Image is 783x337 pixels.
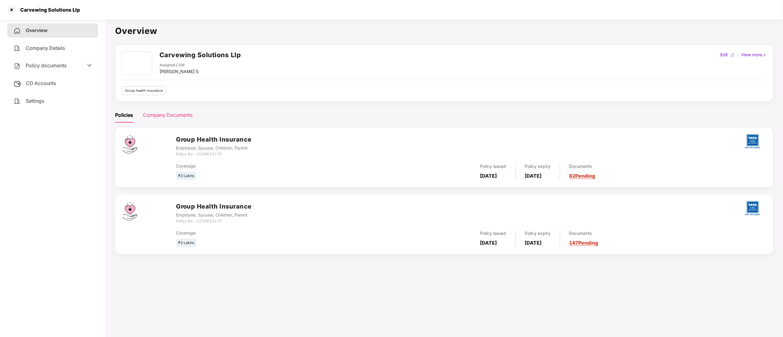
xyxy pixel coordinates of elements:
b: [DATE] [480,173,497,179]
div: Policies [115,111,133,119]
img: editIcon [731,53,735,57]
b: [DATE] [480,240,497,246]
div: ₹3 Lakhs [176,172,196,180]
div: Policy expiry [525,163,551,170]
img: svg+xml;base64,PHN2ZyB4bWxucz0iaHR0cDovL3d3dy53My5vcmcvMjAwMC9zdmciIHdpZHRoPSI0Ny43MTQiIGhlaWdodD... [122,202,137,220]
div: Employee, Spouse, Children, Parent [176,145,252,151]
div: Policy issued [480,230,506,237]
div: Policy expiry [525,230,551,237]
div: Policy No. - [176,218,252,224]
div: Employee, Spouse, Children, Parent [176,212,252,218]
h1: Overview [115,24,773,38]
img: svg+xml;base64,PHN2ZyB3aWR0aD0iMjUiIGhlaWdodD0iMjQiIHZpZXdCb3g9IjAgMCAyNSAyNCIgZmlsbD0ibm9uZSIgeG... [13,80,21,87]
span: Company Details [26,45,65,51]
div: Coverage [176,163,373,169]
span: Policy documents [26,62,66,69]
div: Policy No. - [176,151,252,157]
div: Documents [569,230,598,237]
h3: Group Health Insurance [176,202,252,211]
b: [DATE] [525,173,542,179]
div: Documents [569,163,595,170]
img: svg+xml;base64,PHN2ZyB4bWxucz0iaHR0cDovL3d3dy53My5vcmcvMjAwMC9zdmciIHdpZHRoPSIyNCIgaGVpZ2h0PSIyNC... [13,98,21,105]
img: tatag.png [742,198,763,219]
img: svg+xml;base64,PHN2ZyB4bWxucz0iaHR0cDovL3d3dy53My5vcmcvMjAwMC9zdmciIHdpZHRoPSIyNCIgaGVpZ2h0PSIyNC... [13,45,21,52]
div: Group health insurance [122,86,166,95]
a: 82 Pending [569,173,595,179]
span: CD Accounts [26,80,56,86]
div: Coverage [176,230,373,236]
img: svg+xml;base64,PHN2ZyB4bWxucz0iaHR0cDovL3d3dy53My5vcmcvMjAwMC9zdmciIHdpZHRoPSIyNCIgaGVpZ2h0PSIyNC... [13,62,21,70]
img: tatag.png [742,131,763,152]
img: svg+xml;base64,PHN2ZyB4bWxucz0iaHR0cDovL3d3dy53My5vcmcvMjAwMC9zdmciIHdpZHRoPSI0Ny43MTQiIGhlaWdodD... [122,135,137,154]
img: svg+xml;base64,PHN2ZyB4bWxucz0iaHR0cDovL3d3dy53My5vcmcvMjAwMC9zdmciIHdpZHRoPSIyNCIgaGVpZ2h0PSIyNC... [13,27,21,35]
h2: Carvewing Solutions Llp [159,50,241,60]
i: 0239633175 [197,152,221,156]
a: 147 Pending [569,240,598,246]
span: Overview [26,27,47,33]
b: [DATE] [525,240,542,246]
div: Policy issued [480,163,506,170]
div: [PERSON_NAME] S [159,68,199,75]
i: 0239633175 [197,219,221,223]
img: rightIcon [762,53,767,57]
div: View more [740,51,768,58]
div: ₹3 Lakhs [176,239,196,247]
div: Company Documents [143,111,193,119]
h3: Group Health Insurance [176,135,252,144]
div: Assigned CSM [159,62,199,68]
span: Settings [26,98,44,104]
span: down [87,63,92,68]
div: Edit [719,51,729,58]
div: Carvewing Solutions Llp [17,7,80,13]
div: | [736,51,740,58]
